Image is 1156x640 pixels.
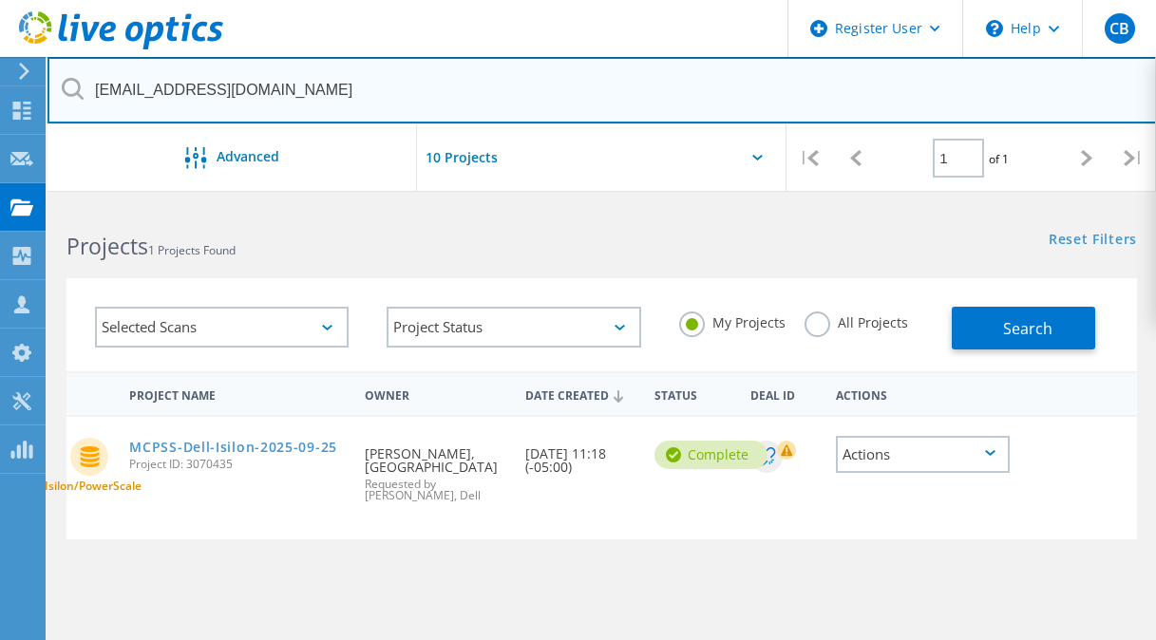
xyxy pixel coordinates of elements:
span: 1 Projects Found [148,242,236,258]
a: Live Optics Dashboard [19,40,223,53]
div: Actions [826,376,1019,411]
div: Status [645,376,741,411]
div: Project Status [387,307,640,348]
svg: \n [986,20,1003,37]
div: [PERSON_NAME], [GEOGRAPHIC_DATA] [355,417,516,520]
div: | [1109,124,1156,192]
div: Selected Scans [95,307,349,348]
span: of 1 [989,151,1009,167]
div: | [786,124,833,192]
div: Project Name [120,376,355,411]
a: MCPSS-Dell-Isilon-2025-09-25 [129,441,337,454]
span: Project ID: 3070435 [129,459,346,470]
span: Search [1003,318,1052,339]
span: Advanced [217,150,279,163]
a: Reset Filters [1049,233,1137,249]
label: My Projects [679,311,786,329]
span: Isilon/PowerScale [45,480,142,492]
b: Projects [66,231,148,261]
span: Requested by [PERSON_NAME], Dell [365,479,506,501]
div: Complete [654,441,768,469]
div: Owner [355,376,516,411]
label: All Projects [805,311,908,329]
span: CB [1109,21,1129,36]
div: Deal Id [741,376,826,411]
div: Actions [836,436,1010,473]
button: Search [952,307,1095,349]
div: Date Created [516,376,644,412]
div: [DATE] 11:18 (-05:00) [516,417,644,493]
